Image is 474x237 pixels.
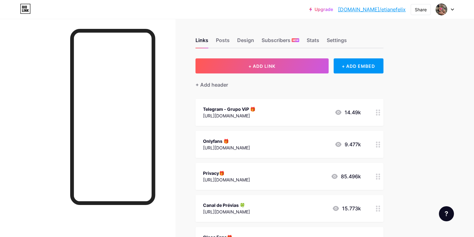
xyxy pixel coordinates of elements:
[203,112,255,119] div: [URL][DOMAIN_NAME]
[237,36,254,48] div: Design
[334,58,383,73] div: + ADD EMBED
[293,38,299,42] span: NEW
[203,176,250,183] div: [URL][DOMAIN_NAME]
[195,81,228,89] div: + Add header
[332,205,361,212] div: 15.773k
[331,173,361,180] div: 85.496k
[216,36,230,48] div: Posts
[203,202,250,208] div: Canal de Prévias 🍀
[307,36,319,48] div: Stats
[415,6,427,13] div: Share
[327,36,347,48] div: Settings
[262,36,299,48] div: Subscribers
[435,3,447,15] img: Gabriel Andrade
[203,138,250,144] div: Onlyfans 🎁
[195,36,208,48] div: Links
[203,106,255,112] div: Telegram - Grupo ViP 🎁
[195,58,329,73] button: + ADD LINK
[203,144,250,151] div: [URL][DOMAIN_NAME]
[203,208,250,215] div: [URL][DOMAIN_NAME]
[335,109,361,116] div: 14.49k
[338,6,406,13] a: [DOMAIN_NAME]/etianefelix
[248,63,275,69] span: + ADD LINK
[335,141,361,148] div: 9.477k
[309,7,333,12] a: Upgrade
[203,170,250,176] div: Privacy🎁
